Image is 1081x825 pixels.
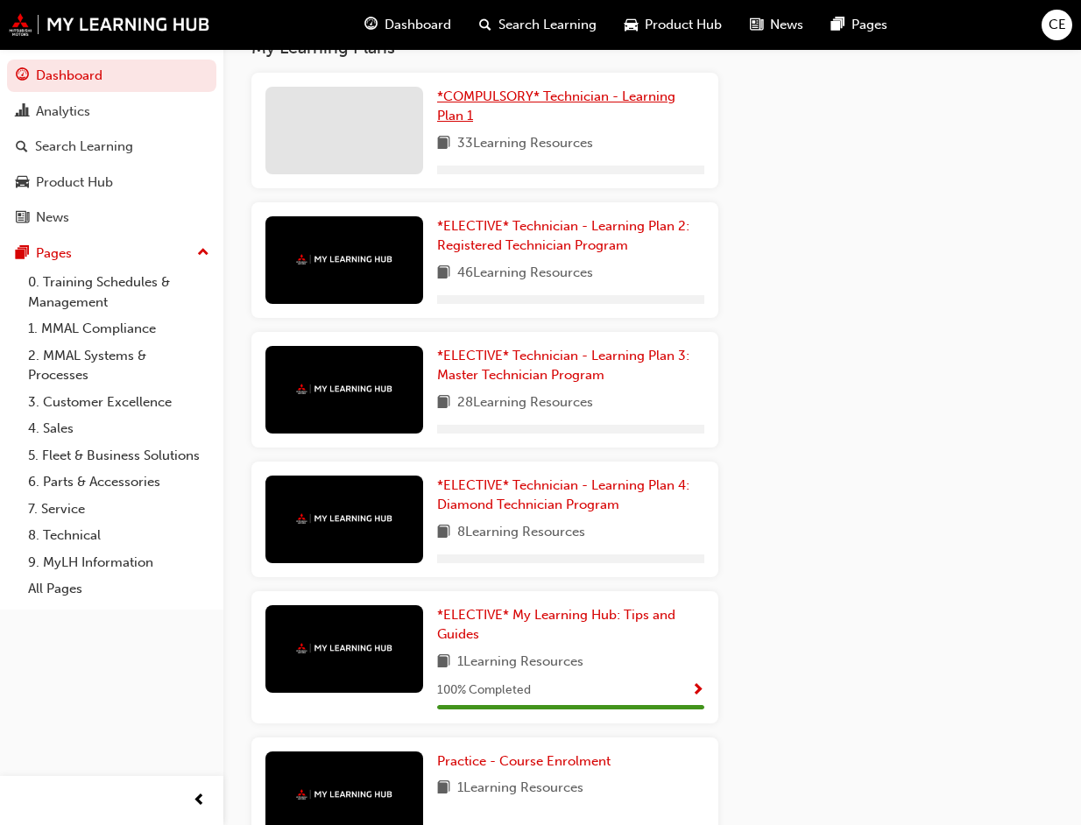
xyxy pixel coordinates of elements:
[7,166,216,199] a: Product Hub
[21,415,216,442] a: 4. Sales
[7,201,216,234] a: News
[479,14,491,36] span: search-icon
[16,246,29,262] span: pages-icon
[457,392,593,414] span: 28 Learning Resources
[611,7,736,43] a: car-iconProduct Hub
[437,263,450,285] span: book-icon
[437,607,675,643] span: *ELECTIVE* My Learning Hub: Tips and Guides
[36,173,113,193] div: Product Hub
[9,13,210,36] img: mmal
[437,348,689,384] span: *ELECTIVE* Technician - Learning Plan 3: Master Technician Program
[645,15,722,35] span: Product Hub
[35,137,133,157] div: Search Learning
[21,575,216,603] a: All Pages
[296,789,392,800] img: mmal
[21,442,216,469] a: 5. Fleet & Business Solutions
[21,315,216,342] a: 1. MMAL Compliance
[7,237,216,270] button: Pages
[36,208,69,228] div: News
[364,14,378,36] span: guage-icon
[457,133,593,155] span: 33 Learning Resources
[7,60,216,92] a: Dashboard
[437,392,450,414] span: book-icon
[691,683,704,699] span: Show Progress
[21,496,216,523] a: 7. Service
[457,522,585,544] span: 8 Learning Resources
[16,104,29,120] span: chart-icon
[770,15,803,35] span: News
[16,175,29,191] span: car-icon
[437,652,450,673] span: book-icon
[437,778,450,800] span: book-icon
[457,263,593,285] span: 46 Learning Resources
[750,14,763,36] span: news-icon
[437,87,704,126] a: *COMPULSORY* Technician - Learning Plan 1
[21,469,216,496] a: 6. Parts & Accessories
[625,14,638,36] span: car-icon
[21,269,216,315] a: 0. Training Schedules & Management
[296,384,392,395] img: mmal
[437,753,611,769] span: Practice - Course Enrolment
[350,7,465,43] a: guage-iconDashboard
[457,652,583,673] span: 1 Learning Resources
[437,605,704,645] a: *ELECTIVE* My Learning Hub: Tips and Guides
[16,68,29,84] span: guage-icon
[296,643,392,654] img: mmal
[296,513,392,525] img: mmal
[193,790,206,812] span: prev-icon
[437,346,704,385] a: *ELECTIVE* Technician - Learning Plan 3: Master Technician Program
[437,216,704,256] a: *ELECTIVE* Technician - Learning Plan 2: Registered Technician Program
[7,95,216,128] a: Analytics
[691,680,704,702] button: Show Progress
[21,342,216,389] a: 2. MMAL Systems & Processes
[21,522,216,549] a: 8. Technical
[437,680,531,701] span: 100 % Completed
[385,15,451,35] span: Dashboard
[465,7,611,43] a: search-iconSearch Learning
[817,7,901,43] a: pages-iconPages
[498,15,597,35] span: Search Learning
[437,88,675,124] span: *COMPULSORY* Technician - Learning Plan 1
[851,15,887,35] span: Pages
[197,242,209,264] span: up-icon
[16,139,28,155] span: search-icon
[437,477,689,513] span: *ELECTIVE* Technician - Learning Plan 4: Diamond Technician Program
[437,476,704,515] a: *ELECTIVE* Technician - Learning Plan 4: Diamond Technician Program
[21,389,216,416] a: 3. Customer Excellence
[457,778,583,800] span: 1 Learning Resources
[7,56,216,237] button: DashboardAnalyticsSearch LearningProduct HubNews
[36,243,72,264] div: Pages
[36,102,90,122] div: Analytics
[296,254,392,265] img: mmal
[736,7,817,43] a: news-iconNews
[437,751,618,772] a: Practice - Course Enrolment
[1042,10,1072,40] button: CE
[16,210,29,226] span: news-icon
[21,549,216,576] a: 9. MyLH Information
[831,14,844,36] span: pages-icon
[437,522,450,544] span: book-icon
[7,130,216,163] a: Search Learning
[437,133,450,155] span: book-icon
[437,218,689,254] span: *ELECTIVE* Technician - Learning Plan 2: Registered Technician Program
[1049,15,1066,35] span: CE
